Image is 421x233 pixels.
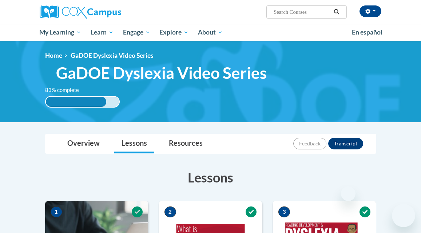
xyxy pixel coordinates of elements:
[40,5,121,19] img: Cox Campus
[51,206,62,217] span: 1
[123,28,150,37] span: Engage
[193,24,227,41] a: About
[45,52,62,59] a: Home
[159,28,188,37] span: Explore
[273,8,331,16] input: Search Courses
[347,25,387,40] a: En español
[60,134,107,153] a: Overview
[341,186,356,201] iframe: Close message
[46,97,107,107] div: 83% complete
[71,52,154,59] span: GaDOE Dyslexia Video Series
[198,28,223,37] span: About
[86,24,118,41] a: Learn
[278,206,290,217] span: 3
[35,24,86,41] a: My Learning
[91,28,114,37] span: Learn
[293,138,326,149] button: Feedback
[360,5,381,17] button: Account Settings
[118,24,155,41] a: Engage
[164,206,176,217] span: 2
[56,63,267,83] span: GaDOE Dyslexia Video Series
[39,28,81,37] span: My Learning
[34,24,387,41] div: Main menu
[331,8,342,16] button: Search
[114,134,154,153] a: Lessons
[392,204,415,227] iframe: Button to launch messaging window
[352,28,382,36] span: En español
[40,5,146,19] a: Cox Campus
[45,168,376,186] h3: Lessons
[162,134,210,153] a: Resources
[155,24,193,41] a: Explore
[328,138,363,149] button: Transcript
[45,86,87,94] label: 83% complete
